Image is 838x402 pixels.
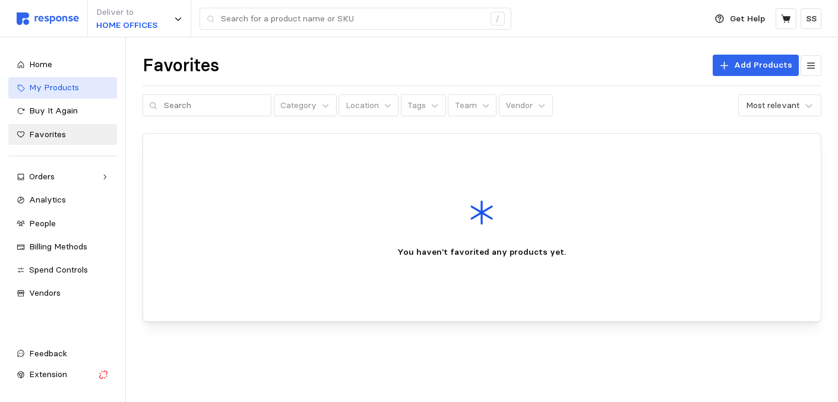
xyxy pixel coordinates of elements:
a: Spend Controls [8,259,117,281]
span: Billing Methods [29,241,87,252]
a: Favorites [8,124,117,145]
input: Search [164,95,265,116]
p: Add Products [734,59,792,72]
span: Extension [29,369,67,379]
button: Location [339,94,399,117]
span: Favorites [29,129,66,140]
a: Billing Methods [8,236,117,258]
span: Home [29,59,52,69]
button: Tags [401,94,446,117]
button: Team [448,94,497,117]
button: Get Help [708,8,772,30]
button: Vendor [499,94,553,117]
div: Orders [29,170,96,183]
button: Feedback [8,343,117,365]
span: Buy It Again [29,105,78,116]
div: Most relevant [746,99,799,112]
a: People [8,213,117,235]
p: You haven't favorited any products yet. [397,246,566,259]
p: SS [806,12,817,26]
span: Analytics [29,194,66,205]
button: Add Products [713,55,799,76]
a: Home [8,54,117,75]
button: Category [274,94,337,117]
img: svg%3e [17,12,79,25]
span: Spend Controls [29,264,88,275]
div: / [491,12,505,26]
p: HOME OFFICES [96,19,157,32]
p: Get Help [730,12,765,26]
button: SS [801,8,821,29]
a: Buy It Again [8,100,117,122]
input: Search for a product name or SKU [221,8,484,30]
a: Vendors [8,283,117,304]
p: Team [455,99,477,112]
button: Extension [8,364,117,385]
p: Location [346,99,379,112]
h1: Favorites [143,54,219,77]
p: Deliver to [96,6,157,19]
span: Vendors [29,287,61,298]
a: Orders [8,166,117,188]
p: Tags [407,99,426,112]
span: People [29,218,56,229]
span: My Products [29,82,79,93]
a: Analytics [8,189,117,211]
a: My Products [8,77,117,99]
span: Feedback [29,348,67,359]
p: Category [280,99,317,112]
p: Vendor [505,99,533,112]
